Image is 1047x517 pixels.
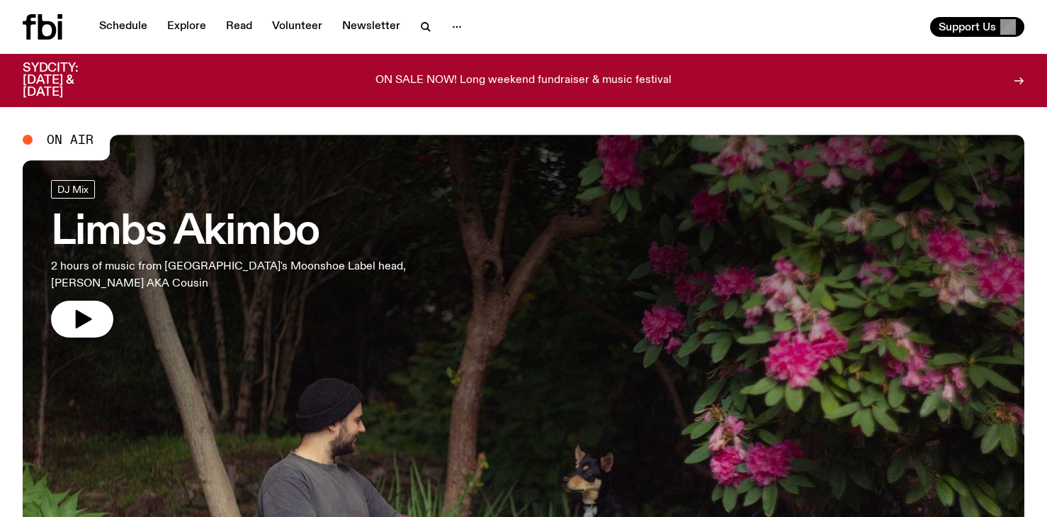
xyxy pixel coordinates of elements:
p: 2 hours of music from [GEOGRAPHIC_DATA]'s Moonshoe Label head, [PERSON_NAME] AKA Cousin [51,258,414,292]
a: DJ Mix [51,180,95,199]
span: Support Us [939,21,996,33]
span: On Air [47,133,94,146]
p: ON SALE NOW! Long weekend fundraiser & music festival [375,74,672,87]
h3: SYDCITY: [DATE] & [DATE] [23,62,113,99]
a: Volunteer [264,17,331,37]
a: Read [217,17,261,37]
span: DJ Mix [57,184,89,194]
a: Schedule [91,17,156,37]
button: Support Us [930,17,1024,37]
a: Limbs Akimbo2 hours of music from [GEOGRAPHIC_DATA]'s Moonshoe Label head, [PERSON_NAME] AKA Cousin [51,180,414,338]
h3: Limbs Akimbo [51,213,414,252]
a: Explore [159,17,215,37]
a: Newsletter [334,17,409,37]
